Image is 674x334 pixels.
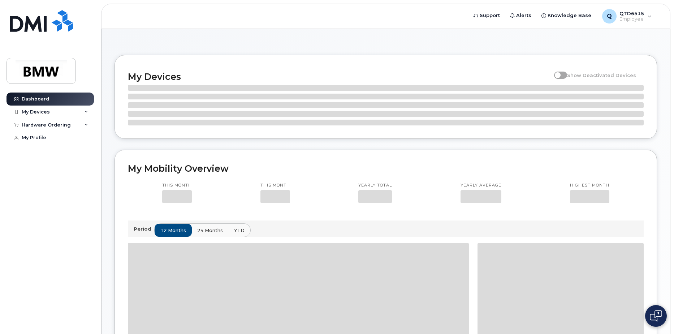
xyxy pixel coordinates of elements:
span: Show Deactivated Devices [567,72,636,78]
p: Yearly total [358,183,392,188]
p: Yearly average [461,183,501,188]
span: 24 months [197,227,223,234]
span: YTD [234,227,245,234]
p: This month [162,183,192,188]
input: Show Deactivated Devices [554,68,560,74]
p: Period [134,226,154,232]
img: Open chat [650,310,662,322]
h2: My Mobility Overview [128,163,644,174]
p: Highest month [570,183,609,188]
p: This month [260,183,290,188]
h2: My Devices [128,71,550,82]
